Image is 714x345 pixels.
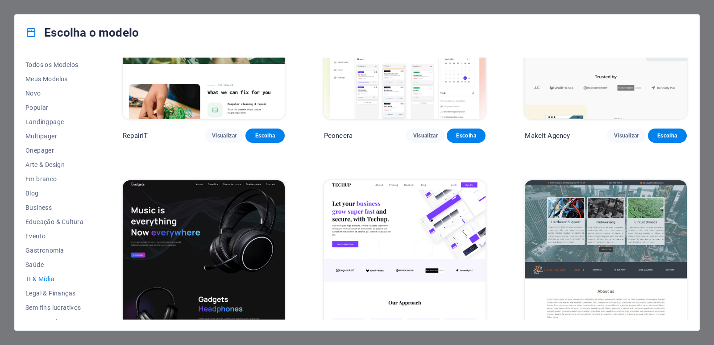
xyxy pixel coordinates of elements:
[607,129,646,143] button: Visualizar
[25,258,83,272] button: Saúde
[25,243,83,258] button: Gastronomia
[25,129,83,143] button: Multipager
[245,129,284,143] button: Escolha
[447,129,486,143] button: Escolha
[525,180,687,329] img: Data Systems
[25,25,139,40] h4: Escolha o modelo
[25,275,83,283] span: TI & Mídia
[454,132,478,139] span: Escolha
[25,272,83,286] button: TI & Mídia
[25,175,83,183] span: Em branco
[25,204,83,211] span: Business
[25,115,83,129] button: Landingpage
[25,147,83,154] span: Onepager
[648,129,687,143] button: Escolha
[25,215,83,229] button: Educação & Cultura
[413,132,438,139] span: Visualizar
[25,118,83,125] span: Landingpage
[123,180,285,329] img: Gadgets
[123,131,148,140] p: RepairIT
[324,180,486,329] img: TechUp
[25,186,83,200] button: Blog
[25,72,83,86] button: Meus Modelos
[25,172,83,186] button: Em branco
[25,218,83,225] span: Educação & Cultura
[25,229,83,243] button: Evento
[212,132,237,139] span: Visualizar
[25,158,83,172] button: Arte & Design
[25,200,83,215] button: Business
[25,286,83,300] button: Legal & Finanças
[25,290,83,297] span: Legal & Finanças
[25,143,83,158] button: Onepager
[25,247,83,254] span: Gastronomia
[25,58,83,72] button: Todos os Modelos
[25,300,83,315] button: Sem fins lucrativos
[25,61,83,68] span: Todos os Modelos
[25,86,83,100] button: Novo
[25,233,83,240] span: Evento
[324,131,353,140] p: Peoneera
[25,318,83,325] span: Desempenho
[655,132,680,139] span: Escolha
[25,261,83,268] span: Saúde
[25,75,83,83] span: Meus Modelos
[525,131,570,140] p: MakeIt Agency
[25,104,83,111] span: Popular
[25,190,83,197] span: Blog
[25,100,83,115] button: Popular
[205,129,244,143] button: Visualizar
[406,129,445,143] button: Visualizar
[25,315,83,329] button: Desempenho
[25,304,83,311] span: Sem fins lucrativos
[25,161,83,168] span: Arte & Design
[614,132,639,139] span: Visualizar
[25,133,83,140] span: Multipager
[253,132,277,139] span: Escolha
[25,90,83,97] span: Novo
